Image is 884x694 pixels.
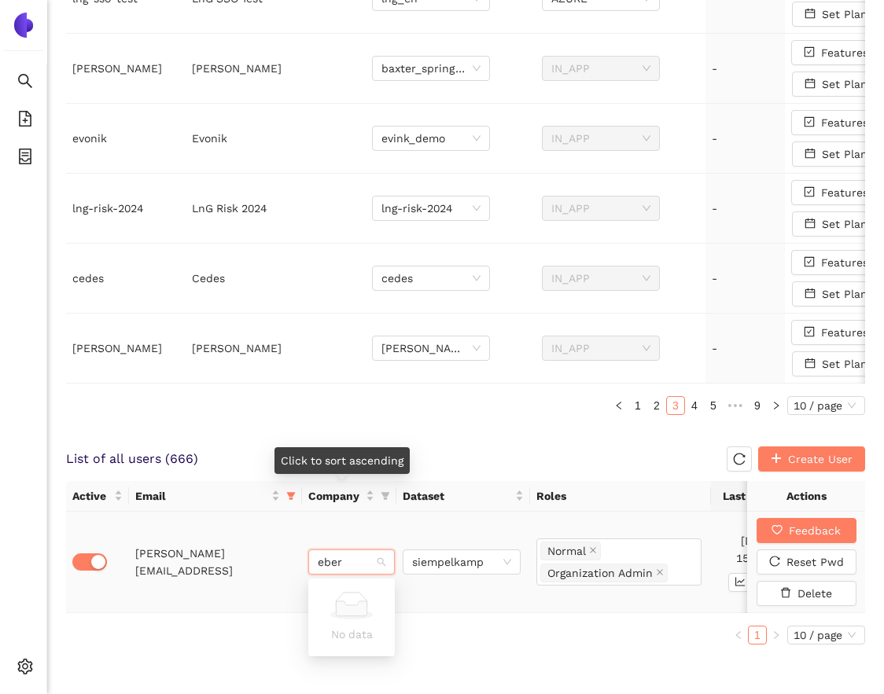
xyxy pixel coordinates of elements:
[135,487,268,505] span: Email
[771,453,782,465] span: plus
[72,487,111,505] span: Active
[794,397,859,414] span: 10 / page
[822,75,867,93] span: Set Plan
[66,34,186,104] td: [PERSON_NAME]
[821,114,868,131] span: Features
[792,141,880,167] button: calendarSet Plan
[66,244,186,314] td: cedes
[656,568,664,578] span: close
[17,105,33,137] span: file-add
[757,518,856,543] button: heartFeedback
[769,556,780,568] span: reload
[729,626,748,644] button: left
[767,626,786,644] button: right
[17,653,33,685] span: setting
[787,396,865,415] div: Page Size
[302,481,396,512] th: this column's title is Company,this column is sortable
[805,218,816,230] span: calendar
[610,396,628,415] li: Previous Page
[787,626,865,644] div: Page Size
[378,484,393,508] span: filter
[628,396,647,415] li: 1
[757,549,856,575] button: reloadReset Pwd
[797,585,832,602] span: Delete
[792,281,880,307] button: calendarSet Plan
[822,145,867,163] span: Set Plan
[822,355,867,373] span: Set Plan
[547,564,653,582] span: Organization Admin
[717,487,787,505] span: Last active
[629,397,646,414] a: 1
[729,626,748,644] li: Previous Page
[318,626,385,643] div: No data
[821,184,868,201] span: Features
[547,542,586,560] span: Normal
[648,397,665,414] a: 2
[821,44,868,61] span: Features
[749,626,766,644] a: 1
[381,336,481,360] span: follmann
[788,450,853,468] span: Create User
[647,396,666,415] li: 2
[758,446,865,472] button: plusCreate User
[705,244,786,314] td: -
[551,127,650,150] span: IN_APP
[748,396,767,415] li: 9
[705,104,786,174] td: -
[66,314,186,384] td: [PERSON_NAME]
[792,211,880,237] button: calendarSet Plan
[186,104,366,174] td: Evonik
[381,266,481,290] span: cedes
[403,487,512,505] span: Dataset
[723,396,748,415] li: Next 5 Pages
[308,487,363,505] span: Company
[551,336,650,360] span: IN_APP
[705,397,722,414] a: 5
[66,481,129,512] th: this column's title is Active,this column is sortable
[735,576,746,589] span: line-chart
[412,550,511,574] span: siempelkamp
[805,148,816,160] span: calendar
[786,553,844,571] span: Reset Pwd
[551,196,650,220] span: IN_APP
[589,546,597,556] span: close
[727,453,751,465] span: reload
[804,326,815,339] span: check-square
[794,626,859,644] span: 10 / page
[727,446,752,472] button: reload
[728,573,791,592] button: line-chartGraph
[381,57,481,80] span: baxter_spring_arm
[610,396,628,415] button: left
[551,266,650,290] span: IN_APP
[767,396,786,415] button: right
[705,174,786,244] td: -
[821,254,868,271] span: Features
[717,532,799,567] div: [DATE] 15:59:05
[805,8,816,20] span: calendar
[381,491,390,501] span: filter
[734,630,743,640] span: left
[822,6,867,23] span: Set Plan
[804,256,815,269] span: check-square
[66,450,198,468] span: List of all users ( 666 )
[66,104,186,174] td: evonik
[822,215,867,233] span: Set Plan
[747,481,865,512] th: Actions
[822,285,867,303] span: Set Plan
[748,626,767,644] li: 1
[792,2,880,27] button: calendarSet Plan
[667,397,684,414] a: 3
[749,397,766,414] a: 9
[767,626,786,644] li: Next Page
[791,40,881,65] button: check-squareFeatures
[540,564,668,582] span: Organization Admin
[757,581,856,606] button: deleteDelete
[772,524,783,537] span: heart
[704,396,723,415] li: 5
[705,314,786,384] td: -
[686,397,703,414] a: 4
[666,396,685,415] li: 3
[804,186,815,199] span: check-square
[805,288,816,300] span: calendar
[780,587,791,600] span: delete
